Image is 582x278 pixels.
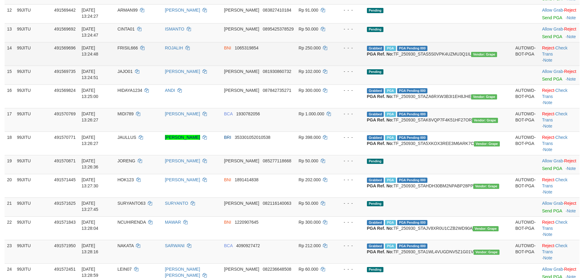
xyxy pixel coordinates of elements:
[385,244,396,249] span: Marked by aekrubicon
[224,69,259,74] span: [PERSON_NAME]
[542,158,564,163] span: ·
[165,135,200,140] a: [PERSON_NAME]
[542,220,567,231] a: Check Trans
[54,8,75,13] span: 491569442
[543,190,552,194] a: Note
[542,8,564,13] span: ·
[54,135,75,140] span: 491570771
[224,220,231,225] span: BNI
[542,243,554,248] a: Reject
[263,158,291,163] span: Copy 085277118668 to clipboard
[543,100,552,105] a: Note
[367,183,393,188] b: PGA Ref. No:
[385,88,396,93] span: Marked by aekrubicon
[540,240,580,263] td: · ·
[471,94,497,99] span: Vendor URL: https://settle31.1velocity.biz
[338,45,362,51] div: - - -
[117,158,135,163] span: JORENG
[513,85,540,108] td: AUTOWD-BOT-PGA
[367,159,383,164] span: Pending
[82,201,98,212] span: [DATE] 13:27:45
[82,27,98,38] span: [DATE] 13:24:47
[543,255,552,260] a: Note
[298,27,318,31] span: Rp 50.000
[15,85,52,108] td: 99JITU
[543,232,552,237] a: Note
[364,216,513,240] td: TF_250930_STAJV8XR0U1CZB2WD90A
[540,108,580,132] td: · ·
[82,111,98,122] span: [DATE] 13:26:27
[235,135,270,140] span: Copy 353301052010538 to clipboard
[471,52,497,57] span: Vendor URL: https://settle31.1velocity.biz
[367,178,384,183] span: Grabbed
[338,26,362,32] div: - - -
[513,108,540,132] td: AUTOWD-BOT-PGA
[117,267,132,272] span: LEIN07
[338,266,362,272] div: - - -
[542,88,554,93] a: Reject
[564,201,577,206] a: Reject
[298,267,318,272] span: Rp 60.000
[15,108,52,132] td: 99JITU
[338,134,362,140] div: - - -
[235,45,258,50] span: Copy 1065319854 to clipboard
[224,158,259,163] span: [PERSON_NAME]
[367,267,383,272] span: Pending
[298,201,318,206] span: Rp 50.000
[385,220,396,225] span: Marked by aekrubicon
[338,68,362,74] div: - - -
[513,132,540,155] td: AUTOWD-BOT-PGA
[385,135,396,140] span: Marked by aekrubicon
[542,77,562,81] a: Send PGA
[54,243,75,248] span: 491571950
[117,45,138,50] span: FRISIL666
[82,8,98,19] span: [DATE] 13:24:27
[54,27,75,31] span: 491569692
[567,77,576,81] a: Note
[117,177,134,182] span: HOK123
[364,132,513,155] td: TF_250930_STA5XKOX3REE3M6ARK7C
[338,219,362,225] div: - - -
[236,243,260,248] span: Copy 4090927472 to clipboard
[542,135,567,146] a: Check Trans
[540,174,580,197] td: · ·
[15,240,52,263] td: 99JITU
[165,267,200,278] a: [PERSON_NAME] [PERSON_NAME]
[117,135,136,140] span: JAULLUS
[117,111,134,116] span: MIDI789
[564,27,577,31] a: Reject
[5,108,15,132] td: 17
[235,220,258,225] span: Copy 1220907645 to clipboard
[224,243,232,248] span: BCA
[542,166,562,171] a: Send PGA
[263,69,291,74] span: Copy 081930860732 to clipboard
[165,220,181,225] a: MAWAR
[15,4,52,23] td: 99JITU
[542,111,567,122] a: Check Trans
[397,244,428,249] span: PGA Pending
[224,201,259,206] span: [PERSON_NAME]
[82,158,98,169] span: [DATE] 13:26:36
[54,69,75,74] span: 491569735
[540,4,580,23] td: ·
[298,111,324,116] span: Rp 1.000.000
[298,243,320,248] span: Rp 212.000
[263,201,291,206] span: Copy 082116140063 to clipboard
[564,158,577,163] a: Reject
[540,42,580,66] td: · ·
[367,27,383,32] span: Pending
[224,111,232,116] span: BCA
[540,155,580,174] td: ·
[54,88,75,93] span: 491569824
[542,267,564,272] span: ·
[540,23,580,42] td: ·
[542,45,567,56] a: Check Trans
[367,244,384,249] span: Grabbed
[82,177,98,188] span: [DATE] 13:27:30
[542,69,563,74] a: Allow Grab
[15,42,52,66] td: 99JITU
[540,197,580,216] td: ·
[5,155,15,174] td: 19
[473,184,499,189] span: Vendor URL: https://settle31.1velocity.biz
[364,42,513,66] td: TF_250930_STAS5S0VPK4UZMU3Q1IL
